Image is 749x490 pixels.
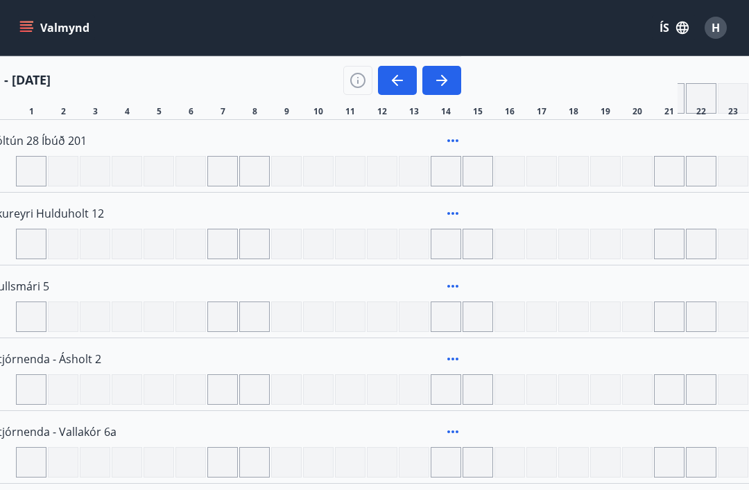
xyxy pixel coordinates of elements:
[473,106,483,117] span: 15
[252,106,257,117] span: 8
[632,106,642,117] span: 20
[61,106,66,117] span: 2
[17,15,95,40] button: menu
[664,106,674,117] span: 21
[712,20,720,35] span: H
[537,106,546,117] span: 17
[569,106,578,117] span: 18
[125,106,130,117] span: 4
[284,106,289,117] span: 9
[157,106,162,117] span: 5
[377,106,387,117] span: 12
[221,106,225,117] span: 7
[601,106,610,117] span: 19
[652,15,696,40] button: ÍS
[345,106,355,117] span: 11
[728,106,738,117] span: 23
[93,106,98,117] span: 3
[409,106,419,117] span: 13
[696,106,706,117] span: 22
[313,106,323,117] span: 10
[29,106,34,117] span: 1
[189,106,193,117] span: 6
[441,106,451,117] span: 14
[505,106,515,117] span: 16
[699,11,732,44] button: H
